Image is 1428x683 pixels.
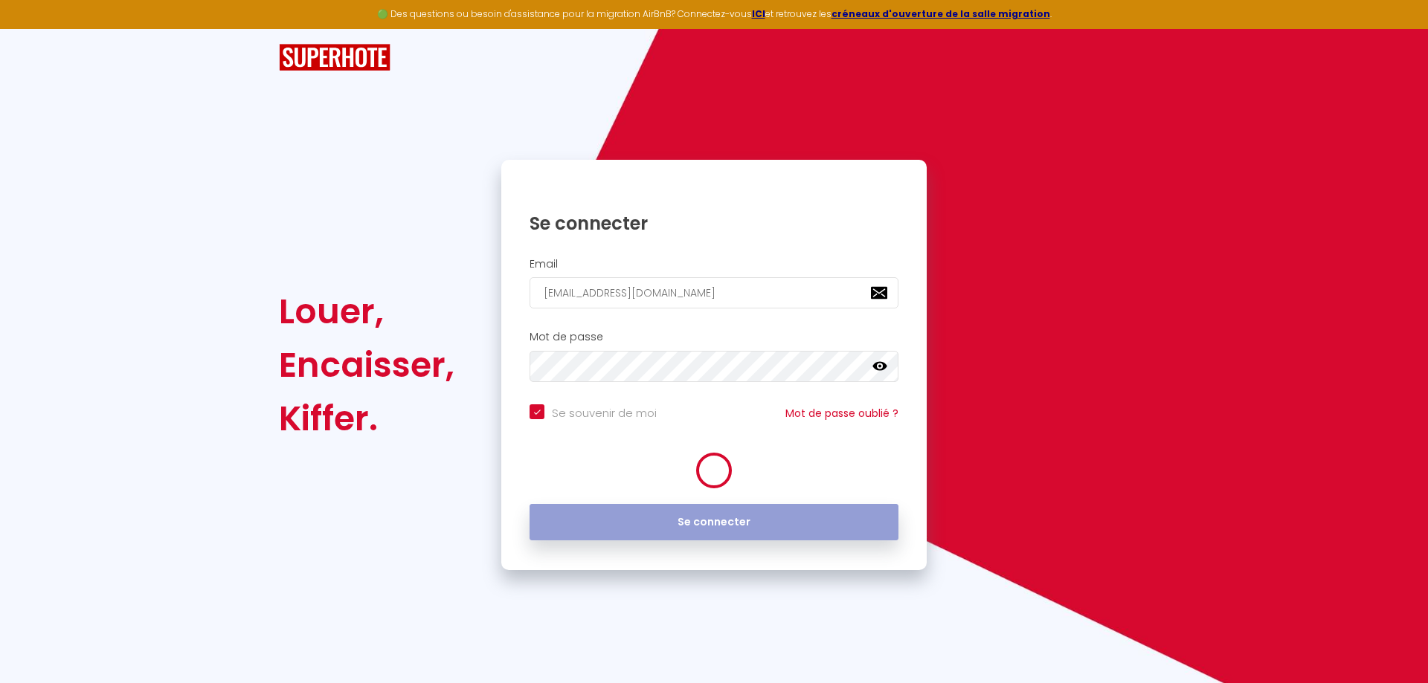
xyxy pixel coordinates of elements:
[279,392,454,445] div: Kiffer.
[530,212,898,235] h1: Se connecter
[785,406,898,421] a: Mot de passe oublié ?
[530,258,898,271] h2: Email
[279,285,454,338] div: Louer,
[752,7,765,20] a: ICI
[530,331,898,343] h2: Mot de passe
[832,7,1050,20] a: créneaux d'ouverture de la salle migration
[279,338,454,392] div: Encaisser,
[530,277,898,308] input: Ton Email
[279,44,390,71] img: SuperHote logo
[530,504,898,541] button: Se connecter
